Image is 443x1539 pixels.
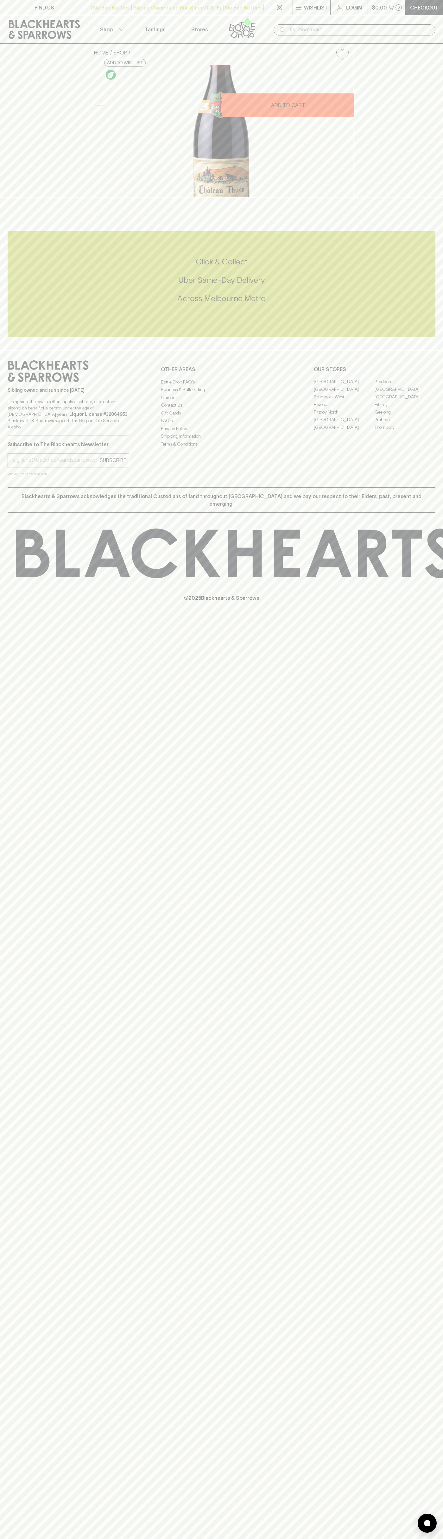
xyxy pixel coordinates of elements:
input: Try "Pinot noir" [289,25,430,35]
p: Checkout [410,4,439,11]
img: 40746.png [89,65,354,197]
h5: Click & Collect [8,256,435,267]
p: SUBSCRIBE [100,456,126,464]
p: We will never spam you [8,471,129,477]
a: Privacy Policy [161,425,282,432]
p: $0.00 [372,4,387,11]
a: Thornbury [375,424,435,431]
a: Fitzroy [375,401,435,408]
p: Stores [191,26,208,33]
a: HOME [94,50,109,55]
a: Stores [177,15,222,43]
a: Fitzroy North [314,408,375,416]
a: Braddon [375,378,435,386]
button: Add to wishlist [334,46,351,62]
a: Geelong [375,408,435,416]
a: Careers [161,394,282,401]
p: Shop [100,26,113,33]
a: [GEOGRAPHIC_DATA] [314,378,375,386]
a: FAQ's [161,417,282,425]
a: [GEOGRAPHIC_DATA] [314,416,375,424]
a: [GEOGRAPHIC_DATA] [314,386,375,393]
p: Subscribe to The Blackhearts Newsletter [8,440,129,448]
p: ADD TO CART [271,101,305,109]
button: Add to wishlist [104,59,146,66]
a: Contact Us [161,402,282,409]
a: Gift Cards [161,409,282,417]
a: Brunswick West [314,393,375,401]
p: Wishlist [304,4,328,11]
a: Business & Bulk Gifting [161,386,282,394]
p: Login [346,4,362,11]
button: ADD TO CART [222,93,354,117]
p: FIND US [35,4,54,11]
p: 0 [397,6,400,9]
p: It is against the law to sell or supply alcohol to, or to obtain alcohol on behalf of a person un... [8,398,129,430]
p: Sibling owned and run since [DATE] [8,387,129,393]
h5: Uber Same-Day Delivery [8,275,435,285]
a: Prahran [375,416,435,424]
p: OUR STORES [314,365,435,373]
a: SHOP [113,50,127,55]
h5: Across Melbourne Metro [8,293,435,304]
strong: Liquor License #32064953 [69,412,128,417]
img: Organic [106,70,116,80]
a: [GEOGRAPHIC_DATA] [314,424,375,431]
p: Tastings [145,26,165,33]
a: Terms & Conditions [161,440,282,448]
a: [GEOGRAPHIC_DATA] [375,386,435,393]
div: Call to action block [8,231,435,337]
button: Shop [89,15,133,43]
a: Elwood [314,401,375,408]
a: Tastings [133,15,177,43]
input: e.g. jane@blackheartsandsparrows.com.au [13,455,97,465]
a: Shipping Information [161,433,282,440]
img: bubble-icon [424,1520,430,1526]
a: [GEOGRAPHIC_DATA] [375,393,435,401]
p: OTHER AREAS [161,365,282,373]
a: Bottle Drop FAQ's [161,378,282,386]
button: SUBSCRIBE [97,453,129,467]
a: Organic [104,68,117,81]
p: Blackhearts & Sparrows acknowledges the traditional Custodians of land throughout [GEOGRAPHIC_DAT... [12,492,431,508]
